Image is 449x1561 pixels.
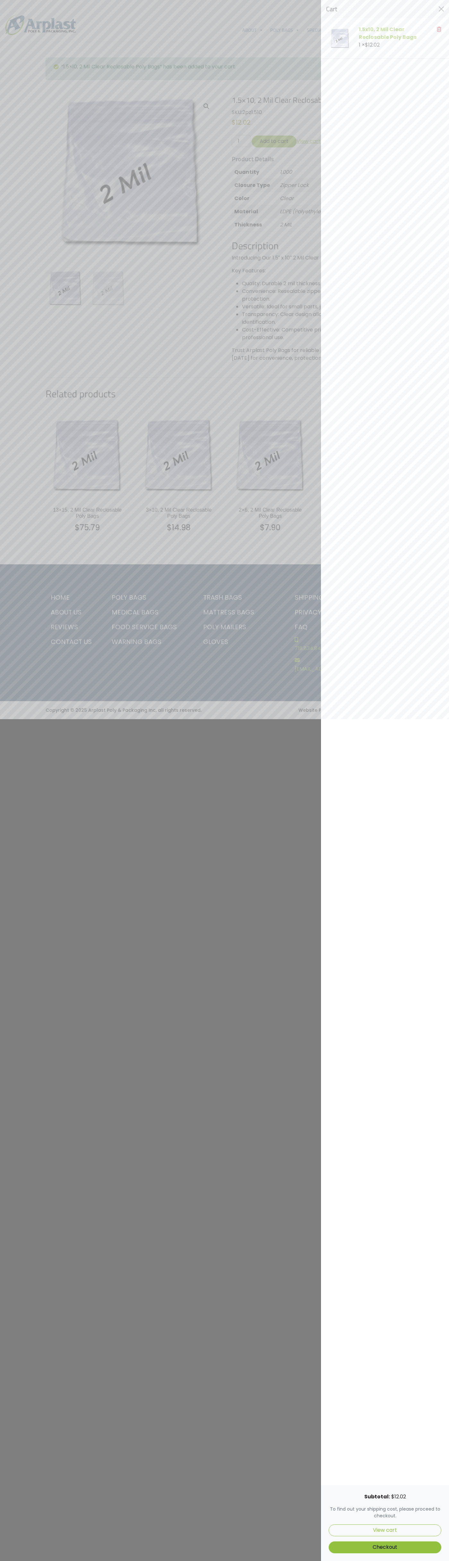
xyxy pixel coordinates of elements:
button: Close [436,4,446,14]
span: $ [391,1493,394,1500]
a: View cart [329,1524,441,1536]
p: To find out your shipping cost, please proceed to checkout. [329,1506,441,1519]
bdi: 12.02 [391,1493,406,1500]
bdi: 12.02 [365,41,380,49]
span: Cart [326,5,337,13]
a: Checkout [329,1541,441,1553]
img: 1.5x10, 2 Mil Clear Reclosable Poly Bags [329,28,351,51]
span: 1 × [359,41,380,49]
strong: Subtotal: [364,1493,390,1500]
a: 1.5x10, 2 Mil Clear Reclosable Poly Bags [359,26,417,41]
span: $ [365,41,368,49]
